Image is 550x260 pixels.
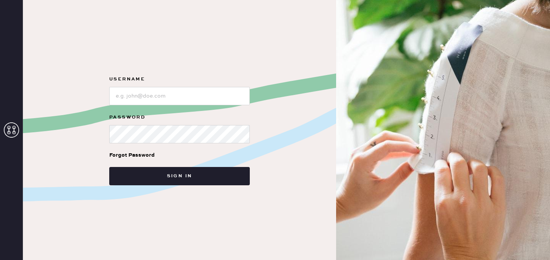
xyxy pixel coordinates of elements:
[109,143,155,167] a: Forgot Password
[109,151,155,159] div: Forgot Password
[109,75,250,84] label: Username
[109,87,250,105] input: e.g. john@doe.com
[109,113,250,122] label: Password
[109,167,250,185] button: Sign in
